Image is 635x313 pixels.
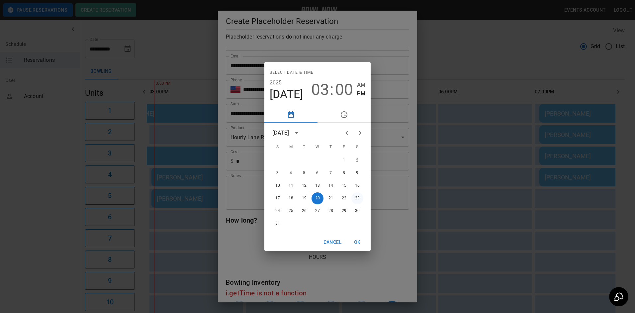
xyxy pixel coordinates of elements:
[312,205,323,217] button: 27
[272,218,284,230] button: 31
[270,78,282,87] button: 2025
[312,192,323,204] button: 20
[353,126,367,140] button: Next month
[285,180,297,192] button: 11
[338,192,350,204] button: 22
[285,167,297,179] button: 4
[351,205,363,217] button: 30
[357,80,365,89] button: AM
[312,167,323,179] button: 6
[325,141,337,154] span: Thursday
[272,205,284,217] button: 24
[298,192,310,204] button: 19
[330,80,334,99] span: :
[272,141,284,154] span: Sunday
[272,180,284,192] button: 10
[321,236,344,249] button: Cancel
[325,167,337,179] button: 7
[338,141,350,154] span: Friday
[298,205,310,217] button: 26
[351,180,363,192] button: 16
[291,127,302,139] button: calendar view is open, switch to year view
[285,205,297,217] button: 25
[325,192,337,204] button: 21
[311,80,329,99] button: 03
[270,87,303,101] button: [DATE]
[351,167,363,179] button: 9
[298,167,310,179] button: 5
[317,107,371,123] button: pick time
[312,180,323,192] button: 13
[298,141,310,154] span: Tuesday
[325,205,337,217] button: 28
[270,67,314,78] span: Select date & time
[272,129,289,137] div: [DATE]
[340,126,353,140] button: Previous month
[312,141,323,154] span: Wednesday
[347,236,368,249] button: OK
[285,192,297,204] button: 18
[351,141,363,154] span: Saturday
[298,180,310,192] button: 12
[351,192,363,204] button: 23
[272,192,284,204] button: 17
[264,107,317,123] button: pick date
[272,167,284,179] button: 3
[338,155,350,166] button: 1
[338,205,350,217] button: 29
[325,180,337,192] button: 14
[357,89,365,98] button: PM
[338,167,350,179] button: 8
[335,80,353,99] button: 00
[338,180,350,192] button: 15
[285,141,297,154] span: Monday
[351,155,363,166] button: 2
